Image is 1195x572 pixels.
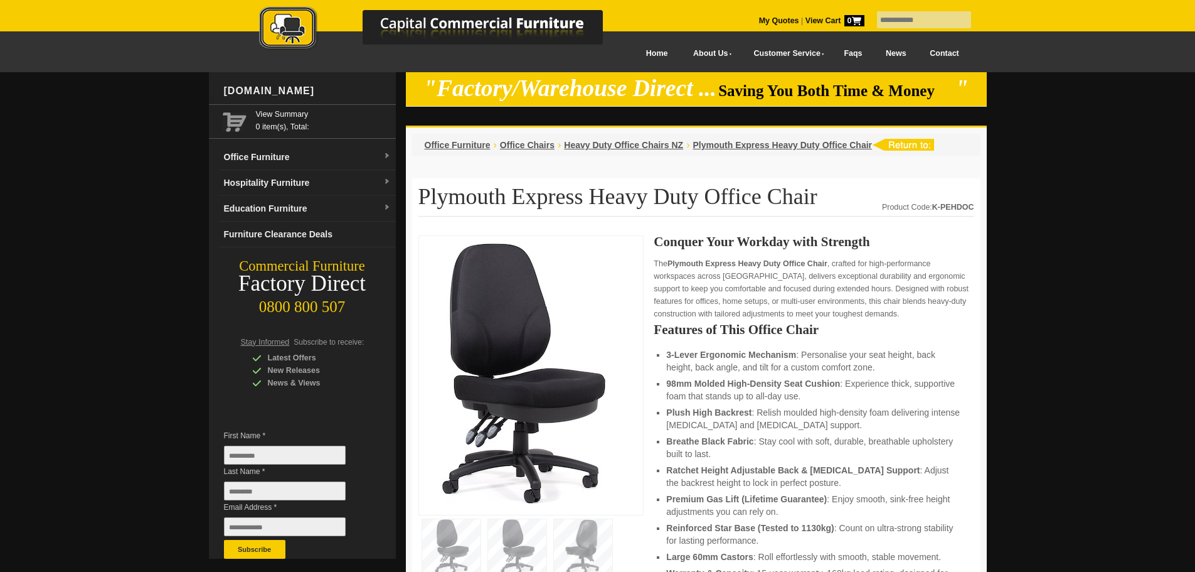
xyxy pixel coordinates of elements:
[654,323,974,336] h2: Features of This Office Chair
[803,16,864,25] a: View Cart0
[759,16,799,25] a: My Quotes
[225,6,664,56] a: Capital Commercial Furniture Logo
[252,377,371,389] div: News & Views
[666,464,961,489] li: : Adjust the backrest height to lock in perfect posture.
[425,140,491,150] a: Office Furniture
[666,348,961,374] li: : Personalise your seat height, back height, back angle, and tilt for a custom comfort zone.
[918,40,970,68] a: Contact
[558,139,561,151] li: ›
[654,235,974,248] h2: Conquer Your Workday with Strength
[805,16,864,25] strong: View Cart
[224,540,285,559] button: Subscribe
[256,108,391,131] span: 0 item(s), Total:
[224,446,346,465] input: First Name *
[666,350,796,360] strong: 3-Lever Ergonomic Mechanism
[666,551,961,563] li: : Roll effortlessly with smooth, stable movement.
[654,257,974,320] p: The , crafted for high-performance workspaces across [GEOGRAPHIC_DATA], delivers exceptional dura...
[256,108,391,121] a: View Summary
[209,257,396,275] div: Commercial Furniture
[241,338,290,347] span: Stay Informed
[667,259,827,268] strong: Plymouth Express Heavy Duty Office Chair
[252,352,371,364] div: Latest Offers
[219,222,396,247] a: Furniture Clearance Deals
[666,552,753,562] strong: Large 60mm Castors
[718,82,953,99] span: Saving You Both Time & Money
[844,15,864,26] span: 0
[666,435,961,460] li: : Stay cool with soft, durable, breathable upholstery built to last.
[418,185,974,217] h1: Plymouth Express Heavy Duty Office Chair
[874,40,918,68] a: News
[955,75,969,101] em: "
[666,465,920,475] strong: Ratchet Height Adjustable Back & [MEDICAL_DATA] Support
[219,144,396,170] a: Office Furnituredropdown
[219,196,396,222] a: Education Furnituredropdown
[225,6,664,52] img: Capital Commercial Furniture Logo
[666,494,827,504] strong: Premium Gas Lift (Lifetime Guarantee)
[666,522,961,547] li: : Count on ultra-strong stability for lasting performance.
[224,429,364,442] span: First Name *
[383,204,391,212] img: dropdown
[209,292,396,316] div: 0800 800 507
[666,377,961,402] li: : Experience thick, supportive foam that stands up to all-day use.
[425,242,613,505] img: Plymouth Express Heavy Duty Office Chair with 3-lever ergonomic adjustments, high-density cushion...
[666,379,840,389] strong: 98mm Molded High-Density Seat Cushion
[423,75,716,101] em: "Factory/Warehouse Direct ...
[500,140,555,150] a: Office Chairs
[209,275,396,293] div: Factory Direct
[882,201,974,213] div: Product Code:
[832,40,874,68] a: Faqs
[666,493,961,518] li: : Enjoy smooth, sink-free height adjustments you can rely on.
[294,338,364,347] span: Subscribe to receive:
[666,407,752,418] strong: Plush High Backrest
[224,517,346,536] input: Email Address *
[494,139,497,151] li: ›
[693,140,872,150] a: Plymouth Express Heavy Duty Office Chair
[219,170,396,196] a: Hospitality Furnituredropdown
[686,139,689,151] li: ›
[679,40,740,68] a: About Us
[219,72,396,110] div: [DOMAIN_NAME]
[252,364,371,377] div: New Releases
[383,153,391,160] img: dropdown
[666,406,961,431] li: : Relish moulded high-density foam delivering intense [MEDICAL_DATA] and [MEDICAL_DATA] support.
[564,140,683,150] a: Heavy Duty Office Chairs NZ
[224,465,364,478] span: Last Name *
[224,482,346,500] input: Last Name *
[224,501,364,514] span: Email Address *
[872,139,934,151] img: return to
[383,178,391,186] img: dropdown
[666,436,753,446] strong: Breathe Black Fabric
[932,203,974,212] strong: K-PEHDOC
[666,523,834,533] strong: Reinforced Star Base (Tested to 1130kg)
[740,40,832,68] a: Customer Service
